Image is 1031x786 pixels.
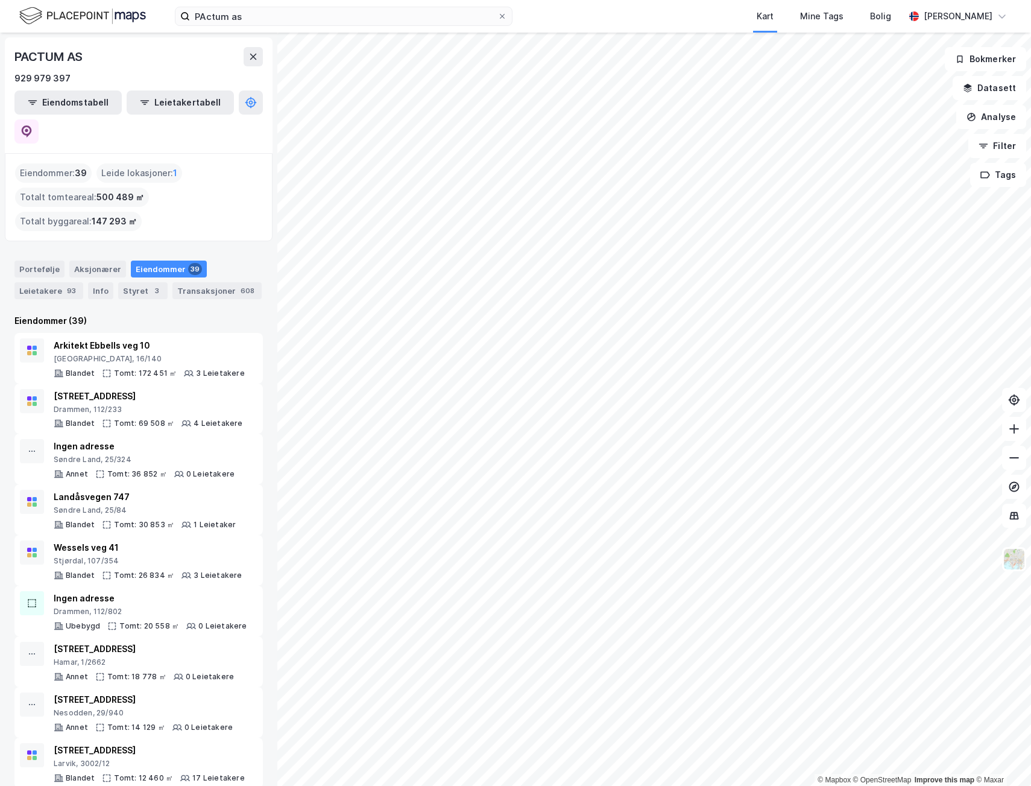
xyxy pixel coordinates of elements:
div: Aksjonærer [69,261,126,277]
div: Tomt: 36 852 ㎡ [107,469,167,479]
div: Transaksjoner [172,282,262,299]
a: Mapbox [818,776,851,784]
div: Blandet [66,369,95,378]
div: Annet [66,672,88,682]
div: Blandet [66,773,95,783]
div: Larvik, 3002/12 [54,759,245,769]
span: 147 293 ㎡ [92,214,137,229]
div: Ubebygd [66,621,100,631]
div: 3 Leietakere [194,571,242,580]
span: 1 [173,166,177,180]
div: [STREET_ADDRESS] [54,743,245,758]
div: Tomt: 172 451 ㎡ [114,369,177,378]
div: Leide lokasjoner : [96,163,182,183]
span: 39 [75,166,87,180]
div: 0 Leietakere [184,723,233,732]
div: [STREET_ADDRESS] [54,642,234,656]
div: Annet [66,723,88,732]
iframe: Chat Widget [971,728,1031,786]
button: Leietakertabell [127,90,234,115]
div: Drammen, 112/802 [54,607,247,616]
div: Wessels veg 41 [54,540,242,555]
div: 1 Leietaker [194,520,236,530]
div: Eiendommer (39) [14,314,263,328]
div: 929 979 397 [14,71,71,86]
div: Annet [66,469,88,479]
button: Tags [970,163,1026,187]
div: Ingen adresse [54,591,247,606]
div: Drammen, 112/233 [54,405,243,414]
button: Filter [968,134,1026,158]
div: Blandet [66,520,95,530]
div: 3 Leietakere [196,369,244,378]
div: [STREET_ADDRESS] [54,389,243,404]
input: Søk på adresse, matrikkel, gårdeiere, leietakere eller personer [190,7,497,25]
div: Blandet [66,419,95,428]
button: Datasett [953,76,1026,100]
div: Info [88,282,113,299]
div: Stjørdal, 107/354 [54,556,242,566]
div: Landåsvegen 747 [54,490,236,504]
div: 93 [65,285,78,297]
div: Arkitekt Ebbells veg 10 [54,338,245,353]
div: Tomt: 26 834 ㎡ [114,571,174,580]
div: Hamar, 1/2662 [54,658,234,667]
img: Z [1003,548,1026,571]
div: [PERSON_NAME] [924,9,992,24]
a: OpenStreetMap [853,776,912,784]
div: Eiendommer [131,261,207,277]
div: Eiendommer : [15,163,92,183]
span: 500 489 ㎡ [96,190,144,204]
div: Tomt: 14 129 ㎡ [107,723,165,732]
div: PACTUM AS [14,47,85,66]
div: 17 Leietakere [192,773,245,783]
div: [STREET_ADDRESS] [54,693,233,707]
div: Styret [118,282,168,299]
div: Totalt tomteareal : [15,188,149,207]
img: logo.f888ab2527a4732fd821a326f86c7f29.svg [19,5,146,27]
div: Bolig [870,9,891,24]
div: Tomt: 18 778 ㎡ [107,672,166,682]
div: Tomt: 69 508 ㎡ [114,419,174,428]
div: 39 [188,263,202,275]
div: 0 Leietakere [186,469,235,479]
div: 0 Leietakere [186,672,234,682]
div: 3 [151,285,163,297]
div: Tomt: 20 558 ㎡ [119,621,179,631]
div: Tomt: 12 460 ㎡ [114,773,173,783]
div: Blandet [66,571,95,580]
div: Tomt: 30 853 ㎡ [114,520,174,530]
div: 0 Leietakere [198,621,247,631]
div: 4 Leietakere [194,419,242,428]
button: Analyse [956,105,1026,129]
a: Improve this map [915,776,974,784]
div: Kart [757,9,774,24]
div: Søndre Land, 25/324 [54,455,235,464]
div: Nesodden, 29/940 [54,708,233,718]
div: Søndre Land, 25/84 [54,506,236,515]
div: Portefølje [14,261,65,277]
div: Totalt byggareal : [15,212,142,231]
button: Eiendomstabell [14,90,122,115]
div: Mine Tags [800,9,843,24]
div: Leietakere [14,282,83,299]
div: [GEOGRAPHIC_DATA], 16/140 [54,354,245,364]
button: Bokmerker [945,47,1026,71]
div: Ingen adresse [54,439,235,454]
div: 608 [238,285,257,297]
